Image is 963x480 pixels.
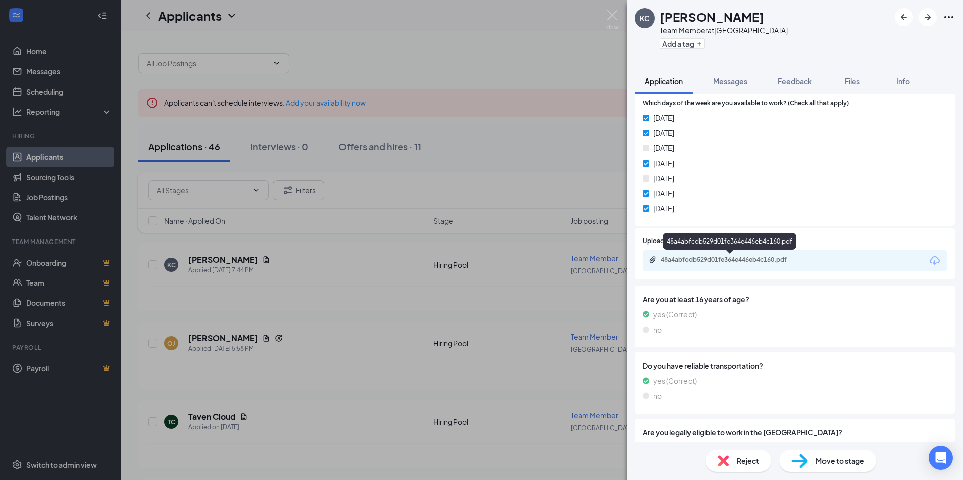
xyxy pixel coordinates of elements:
span: [DATE] [653,127,674,138]
div: 48a4abfcdb529d01fe364e446eb4c160.pdf [663,233,796,250]
svg: Plus [696,41,702,47]
span: no [653,324,662,335]
span: [DATE] [653,112,674,123]
span: [DATE] [653,203,674,214]
h1: [PERSON_NAME] [660,8,764,25]
svg: Download [929,255,941,267]
svg: Ellipses [943,11,955,23]
span: [DATE] [653,157,674,169]
span: Are you legally eligible to work in the [GEOGRAPHIC_DATA]? [643,427,947,438]
button: ArrowRight [919,8,937,26]
div: 48a4abfcdb529d01fe364e446eb4c160.pdf [661,256,802,264]
span: Do you have reliable transportation? [643,360,947,371]
div: Open Intercom Messenger [929,446,953,470]
svg: ArrowRight [922,11,934,23]
span: Move to stage [816,455,864,466]
span: yes (Correct) [653,309,697,320]
span: Reject [737,455,759,466]
span: Messages [713,76,747,86]
span: yes (Correct) [653,442,697,453]
svg: ArrowLeftNew [898,11,910,23]
span: Upload Resume [643,236,689,246]
span: Info [896,76,910,86]
span: Which days of the week are you available to work? (Check all that apply) [643,99,849,108]
span: [DATE] [653,188,674,199]
button: ArrowLeftNew [895,8,913,26]
div: KC [640,13,650,23]
span: Files [845,76,860,86]
button: PlusAdd a tag [660,38,705,49]
span: Application [645,76,683,86]
span: Are you at least 16 years of age? [643,294,947,305]
span: yes (Correct) [653,375,697,386]
svg: Paperclip [649,256,657,264]
a: Paperclip48a4abfcdb529d01fe364e446eb4c160.pdf [649,256,812,265]
span: [DATE] [653,142,674,153]
span: no [653,390,662,402]
div: Team Member at [GEOGRAPHIC_DATA] [660,25,788,35]
span: [DATE] [653,173,674,184]
span: Feedback [778,76,812,86]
